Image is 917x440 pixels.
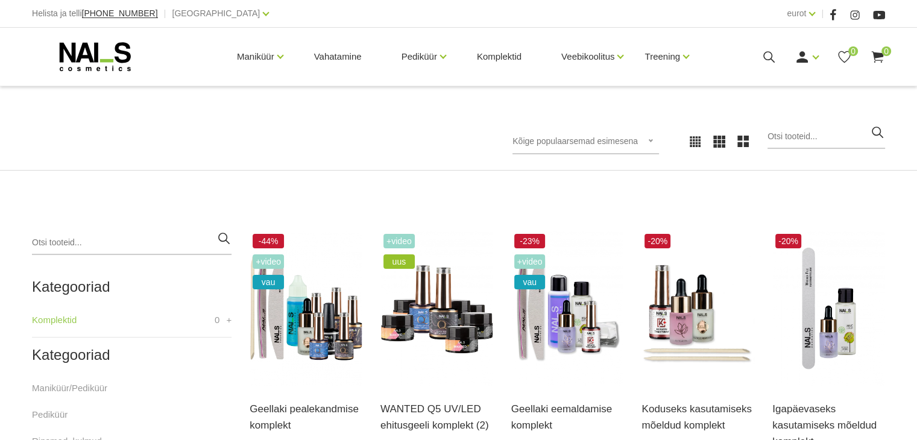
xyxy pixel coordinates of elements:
a: Maniküür [237,33,274,81]
font: Geellaki pealekandmise komplekt [250,403,359,431]
a: Koduseks kasutamiseks mõeldud komplekt [641,401,754,433]
font: [PHONE_NUMBER] [82,8,158,18]
font: eurot [787,8,806,18]
font: -44% [259,236,279,246]
font: 0 [851,46,856,56]
font: | [164,8,166,18]
font: 0 [884,46,889,56]
input: Otsi tooteid... [32,231,232,255]
font: +Video [256,257,281,266]
font: Vahatamine [314,51,362,61]
font: -23% [520,236,540,246]
a: Maniküür/Pediküür [32,381,107,395]
a: [GEOGRAPHIC_DATA] [172,6,260,20]
font: 0 [215,315,219,325]
font: Veebikoolitus [561,51,614,61]
a: [PHONE_NUMBER] [82,9,158,18]
font: Komplektid [477,51,522,61]
font: Pediküür [402,51,437,61]
font: [GEOGRAPHIC_DATA] [172,8,260,18]
font: Komplektid [32,315,77,325]
font: Pediküür [32,409,68,420]
font: Kategooriad [32,278,110,295]
img: Otsitav geeli stardikomplekt sisaldab:- Quick Builder Clear HYBRID baasil UV/LED, 8 ml;- Quick Cr... [380,231,493,386]
font: vau [262,277,276,287]
input: Otsi tooteid... [767,125,885,149]
a: Vahatamine [304,28,371,86]
a: Veebikoolitus [561,33,614,81]
font: -20% [648,236,667,246]
a: Pediküür [32,407,68,422]
font: Maniküür/Pediküür [32,383,107,393]
font: -20% [778,236,798,246]
a: Treening [644,33,680,81]
font: uus [392,257,406,266]
font: Koduseks kasutamiseks mõeldud komplekt [641,403,751,431]
font: Maniküür [237,51,274,61]
font: +Video [517,257,543,266]
a: 0 [837,49,852,64]
img: Komplekt sisaldab: - orgaanilist litiumi ja jasmiini kreemi 50 ml; - mustika küünenahaõli 15 ml; ... [772,231,885,386]
font: Kategooriad [32,347,110,363]
a: WANTED Q5 UV/LED ehitusgeeli komplekt (2) [380,401,493,433]
font: Helista ja telli [32,8,81,18]
img: Komplekt sisaldab: - Keratiini sisaldav toode kahjustatud küünte taastamiseks, 14 ml, - Küünenaha... [641,231,754,386]
font: WANTED Q5 UV/LED ehitusgeeli komplekt (2) [380,403,489,431]
a: Geellaki pealekandmise komplekt [250,401,362,433]
font: | [821,8,824,18]
font: Kõige populaarsemad esimesena [512,136,638,146]
a: Komplektid [32,313,77,327]
img: Geellaki pealekandmise komplekt sisaldab: Wipe Off Solutions 3in1/30ml Brilliant Bond Happevaba p... [250,231,362,386]
a: Pediküür [402,33,437,81]
font: Treening [644,51,680,61]
a: Geellaki eemaldamise komplekt [511,401,624,433]
font: +Video [386,236,412,246]
font: Geellaki eemaldamise komplekt [511,403,612,431]
a: + [227,313,232,327]
img: Geellaki eemalduskomplekt sisaldab ▪️ Geellaki ja teiste Soak Off toodete eemaldajat (100ml) ▪️ V... [511,231,624,386]
font: vau [523,277,537,287]
a: eurot [787,6,806,20]
a: 0 [870,49,885,64]
font: + [227,315,232,325]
